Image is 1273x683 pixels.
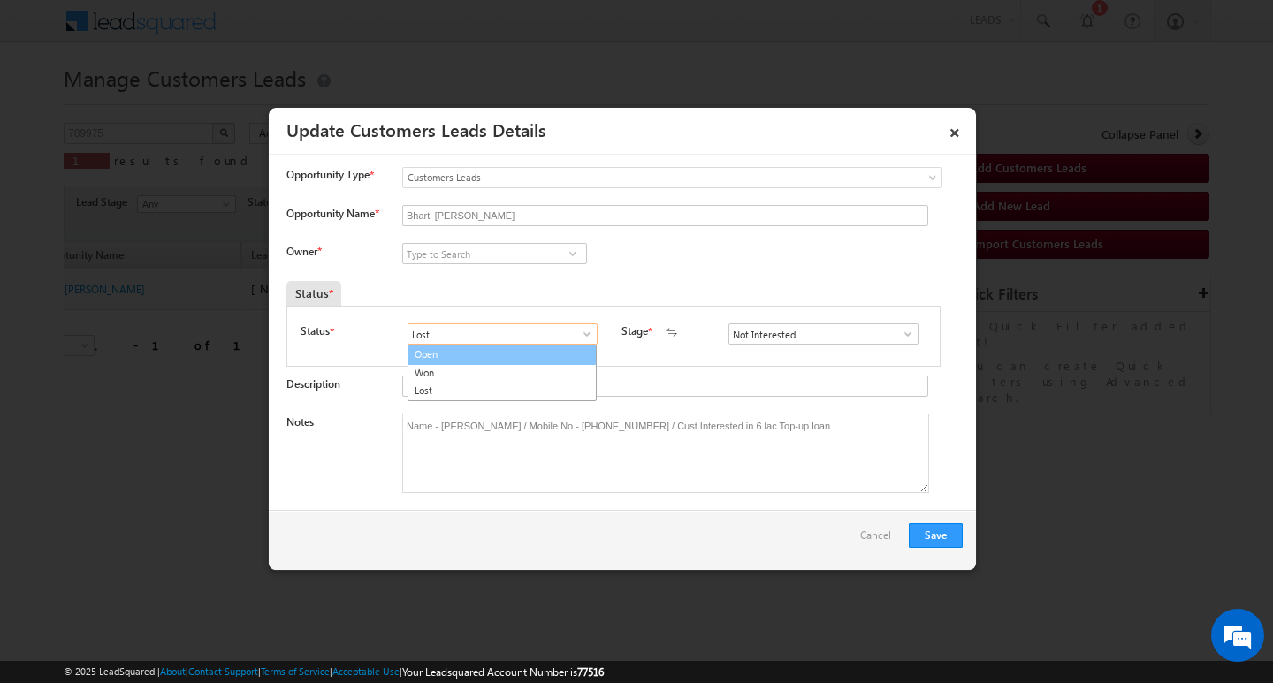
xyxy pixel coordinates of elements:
a: Cancel [860,523,900,557]
a: Show All Items [892,325,914,343]
div: Chat with us now [92,93,297,116]
label: Status [301,323,330,339]
a: Terms of Service [261,665,330,677]
div: Status [286,281,341,306]
a: Update Customers Leads Details [286,117,546,141]
em: Start Chat [240,544,321,568]
a: Show All Items [571,325,593,343]
a: About [160,665,186,677]
span: Your Leadsquared Account Number is [402,665,604,679]
a: Won [408,364,596,383]
span: Customers Leads [403,170,870,186]
a: Lost [408,382,596,400]
span: Opportunity Type [286,167,370,183]
label: Opportunity Name [286,207,378,220]
input: Type to Search [408,323,598,345]
span: © 2025 LeadSquared | | | | | [64,664,604,680]
a: Customers Leads [402,167,942,188]
label: Stage [621,323,648,339]
input: Type to Search [402,243,587,264]
div: Minimize live chat window [290,9,332,51]
a: Open [408,345,597,365]
a: Show All Items [561,245,583,262]
label: Owner [286,245,321,258]
label: Description [286,377,340,391]
a: Contact Support [188,665,258,677]
button: Save [909,523,963,548]
span: 77516 [577,665,604,679]
textarea: Type your message and hit 'Enter' [23,163,323,529]
label: Notes [286,415,314,429]
a: × [940,114,970,145]
img: d_60004797649_company_0_60004797649 [30,93,74,116]
input: Type to Search [728,323,919,345]
a: Acceptable Use [332,665,400,677]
